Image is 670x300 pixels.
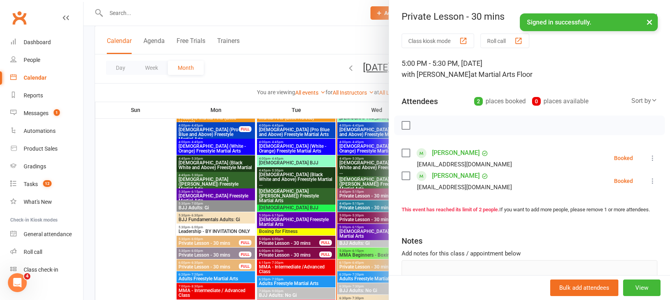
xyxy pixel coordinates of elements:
[402,96,438,107] div: Attendees
[10,51,83,69] a: People
[24,75,47,81] div: Calendar
[10,243,83,261] a: Roll call
[402,58,657,80] div: 5:00 PM - 5:30 PM, [DATE]
[43,180,52,187] span: 12
[24,273,30,280] span: 4
[10,261,83,279] a: Class kiosk mode
[10,193,83,211] a: What's New
[474,97,483,106] div: 2
[631,96,657,106] div: Sort by
[54,109,60,116] span: 1
[417,182,512,192] div: [EMAIL_ADDRESS][DOMAIN_NAME]
[10,140,83,158] a: Product Sales
[24,145,58,152] div: Product Sales
[24,199,52,205] div: What's New
[10,122,83,140] a: Automations
[24,110,48,116] div: Messages
[402,249,657,258] div: Add notes for this class / appointment below
[402,207,499,212] strong: This event has reached its limit of 2 people.
[24,249,42,255] div: Roll call
[642,13,657,30] button: ×
[24,231,72,237] div: General attendance
[10,104,83,122] a: Messages 1
[24,39,51,45] div: Dashboard
[614,155,633,161] div: Booked
[389,11,670,22] div: Private Lesson - 30 mins
[471,70,532,78] span: at Martial Arts Floor
[10,34,83,51] a: Dashboard
[550,280,618,296] button: Bulk add attendees
[8,273,27,292] iframe: Intercom live chat
[432,147,480,159] a: [PERSON_NAME]
[24,92,43,99] div: Reports
[402,34,474,48] button: Class kiosk mode
[527,19,591,26] span: Signed in successfully.
[402,70,471,78] span: with [PERSON_NAME]
[402,235,422,246] div: Notes
[432,170,480,182] a: [PERSON_NAME]
[480,34,529,48] button: Roll call
[24,57,40,63] div: People
[402,206,657,214] div: If you want to add more people, please remove 1 or more attendees.
[614,178,633,184] div: Booked
[532,96,588,107] div: places available
[10,158,83,175] a: Gradings
[9,8,29,28] a: Clubworx
[623,280,661,296] button: View
[24,163,46,170] div: Gradings
[10,69,83,87] a: Calendar
[532,97,541,106] div: 0
[417,159,512,170] div: [EMAIL_ADDRESS][DOMAIN_NAME]
[24,128,56,134] div: Automations
[10,175,83,193] a: Tasks 12
[474,96,526,107] div: places booked
[10,225,83,243] a: General attendance kiosk mode
[10,87,83,104] a: Reports
[24,181,38,187] div: Tasks
[24,266,58,273] div: Class check-in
